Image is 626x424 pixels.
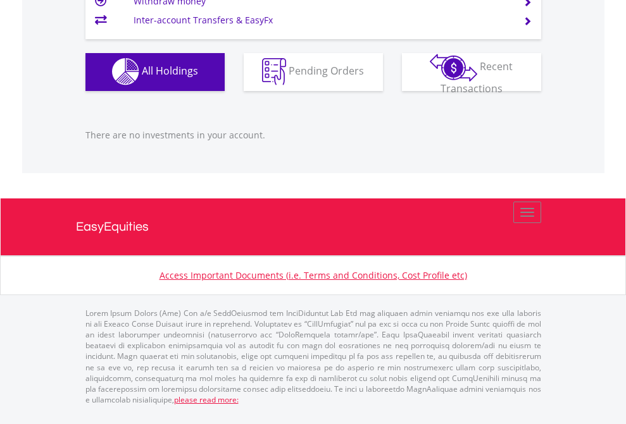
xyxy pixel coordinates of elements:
img: transactions-zar-wht.png [430,54,477,82]
button: Recent Transactions [402,53,541,91]
a: Access Important Documents (i.e. Terms and Conditions, Cost Profile etc) [160,269,467,281]
td: Inter-account Transfers & EasyFx [134,11,508,30]
span: Pending Orders [289,64,364,78]
button: All Holdings [85,53,225,91]
span: All Holdings [142,64,198,78]
span: Recent Transactions [441,59,513,95]
button: Pending Orders [244,53,383,91]
p: Lorem Ipsum Dolors (Ame) Con a/e SeddOeiusmod tem InciDiduntut Lab Etd mag aliquaen admin veniamq... [85,308,541,405]
a: EasyEquities [76,198,551,255]
a: please read more: [174,394,239,405]
p: There are no investments in your account. [85,129,541,142]
img: pending_instructions-wht.png [262,58,286,85]
img: holdings-wht.png [112,58,139,85]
